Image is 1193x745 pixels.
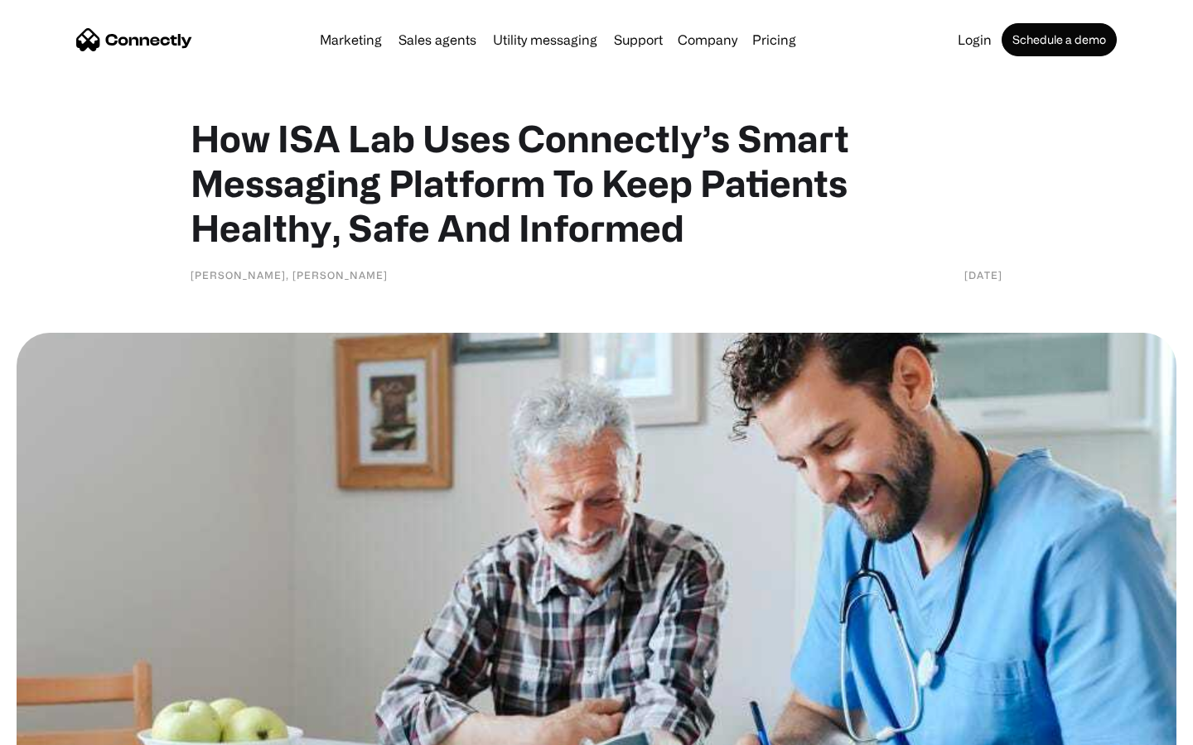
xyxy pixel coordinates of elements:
[951,33,998,46] a: Login
[33,716,99,739] ul: Language list
[964,267,1002,283] div: [DATE]
[1002,23,1117,56] a: Schedule a demo
[76,27,192,52] a: home
[313,33,389,46] a: Marketing
[191,116,1002,250] h1: How ISA Lab Uses Connectly’s Smart Messaging Platform To Keep Patients Healthy, Safe And Informed
[678,28,737,51] div: Company
[191,267,388,283] div: [PERSON_NAME], [PERSON_NAME]
[673,28,742,51] div: Company
[17,716,99,739] aside: Language selected: English
[746,33,803,46] a: Pricing
[486,33,604,46] a: Utility messaging
[392,33,483,46] a: Sales agents
[607,33,669,46] a: Support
